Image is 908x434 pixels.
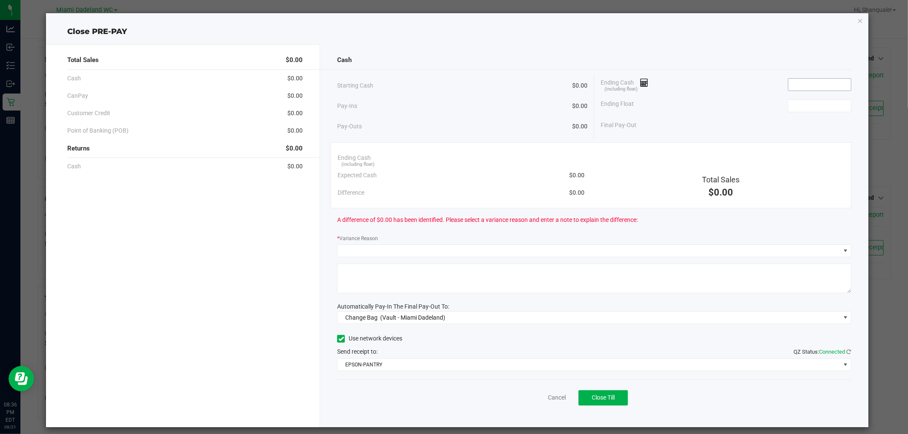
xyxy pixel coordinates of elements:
span: (including float) [342,161,375,168]
span: $0.00 [569,188,584,197]
span: Total Sales [67,55,99,65]
iframe: Resource center [9,366,34,391]
div: Returns [67,139,303,158]
div: Close PRE-PAY [46,26,868,37]
span: $0.00 [572,122,587,131]
span: Final Pay-Out [601,121,636,130]
span: $0.00 [287,162,303,171]
label: Variance Reason [337,235,378,242]
span: (Vault - Miami Dadeland) [380,314,445,321]
span: QZ Status: [794,349,851,355]
span: $0.00 [569,171,584,180]
span: Cash [67,162,81,171]
span: Starting Cash [337,81,373,90]
span: Change Bag [345,314,378,321]
span: (including float) [604,86,638,93]
span: Cash [67,74,81,83]
span: $0.00 [287,109,303,118]
span: $0.00 [286,55,303,65]
span: $0.00 [287,74,303,83]
span: $0.00 [286,144,303,153]
span: Ending Float [601,99,634,112]
a: Cancel [548,393,566,402]
span: Point of Banking (POB) [67,126,129,135]
span: $0.00 [708,187,733,198]
span: A difference of $0.00 has been identified. Please select a variance reason and enter a note to ex... [337,216,638,224]
span: $0.00 [287,126,303,135]
span: $0.00 [572,102,587,111]
span: Close Till [592,394,615,401]
span: Ending Cash [601,78,648,91]
span: Automatically Pay-In The Final Pay-Out To: [337,303,449,310]
span: Connected [819,349,845,355]
span: Difference [338,188,364,197]
span: Pay-Ins [337,102,357,111]
span: CanPay [67,91,88,100]
span: Ending Cash [338,153,371,162]
label: Use network devices [337,334,402,343]
span: Send receipt to: [337,348,378,355]
span: Pay-Outs [337,122,362,131]
span: EPSON-PANTRY [338,359,840,371]
span: Customer Credit [67,109,110,118]
span: Total Sales [702,175,739,184]
span: Cash [337,55,352,65]
span: $0.00 [572,81,587,90]
button: Close Till [579,390,628,406]
span: Expected Cash [338,171,377,180]
span: $0.00 [287,91,303,100]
